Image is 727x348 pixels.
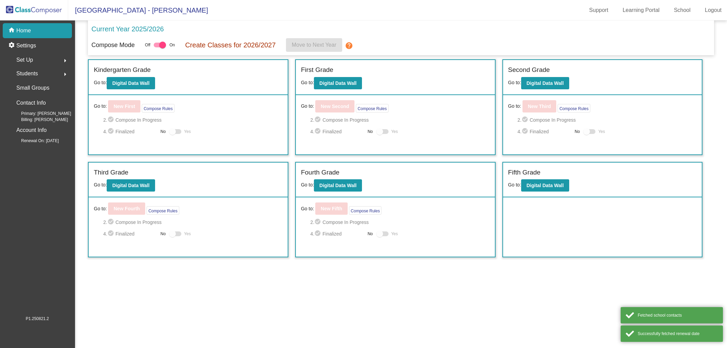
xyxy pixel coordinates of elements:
span: Go to: [508,80,521,85]
a: School [668,5,696,16]
span: Go to: [301,182,314,187]
p: Current Year 2025/2026 [91,24,164,34]
span: No [161,231,166,237]
span: Primary: [PERSON_NAME] [10,110,71,117]
b: Digital Data Wall [112,80,149,86]
b: New First [113,104,135,109]
button: Digital Data Wall [314,179,362,192]
span: Move to Next Year [292,42,336,48]
a: Logout [699,5,727,16]
span: Yes [184,127,191,136]
button: Compose Rules [558,104,590,112]
label: Third Grade [94,168,128,178]
span: Billing: [PERSON_NAME] [10,117,68,123]
button: Compose Rules [142,104,174,112]
p: Settings [16,42,36,50]
label: Kindergarten Grade [94,65,151,75]
mat-icon: settings [8,42,16,50]
span: Go to: [301,103,314,110]
b: Digital Data Wall [319,183,357,188]
span: 2. Compose In Progress [103,218,283,226]
mat-icon: check_circle [107,230,116,238]
span: Go to: [94,80,107,85]
mat-icon: check_circle [314,116,322,124]
p: Create Classes for 2026/2027 [185,40,276,50]
label: Fourth Grade [301,168,339,178]
p: Contact Info [16,98,46,108]
mat-icon: check_circle [314,230,322,238]
span: No [367,231,373,237]
span: Go to: [94,205,107,212]
p: Small Groups [16,83,49,93]
span: 4. Finalized [103,230,157,238]
div: Fetched school contacts [638,312,718,318]
label: Second Grade [508,65,550,75]
span: Go to: [94,182,107,187]
span: No [367,128,373,135]
button: Compose Rules [147,206,179,215]
mat-icon: check_circle [107,116,116,124]
span: 2. Compose In Progress [311,116,490,124]
mat-icon: arrow_right [61,57,69,65]
button: Digital Data Wall [107,77,155,89]
a: Support [584,5,614,16]
mat-icon: check_circle [314,218,322,226]
b: Digital Data Wall [527,183,564,188]
span: Students [16,69,38,78]
b: New Third [528,104,551,109]
span: Yes [598,127,605,136]
button: New Second [315,100,354,112]
b: New Second [321,104,349,109]
p: Compose Mode [91,41,135,50]
span: On [169,42,175,48]
span: 4. Finalized [311,127,364,136]
mat-icon: check_circle [107,218,116,226]
span: Go to: [301,205,314,212]
b: Digital Data Wall [319,80,357,86]
span: Yes [391,230,398,238]
button: New Fifth [315,202,348,215]
mat-icon: check_circle [314,127,322,136]
b: New Fourth [113,206,140,211]
span: 4. Finalized [517,127,571,136]
span: Yes [184,230,191,238]
span: No [575,128,580,135]
b: Digital Data Wall [527,80,564,86]
mat-icon: help [345,42,353,50]
label: First Grade [301,65,333,75]
button: Compose Rules [349,206,381,215]
span: Off [145,42,150,48]
mat-icon: check_circle [521,127,530,136]
span: 4. Finalized [311,230,364,238]
span: 2. Compose In Progress [517,116,697,124]
span: 4. Finalized [103,127,157,136]
button: Compose Rules [356,104,388,112]
span: Go to: [508,103,521,110]
span: 2. Compose In Progress [103,116,283,124]
span: No [161,128,166,135]
span: Renewal On: [DATE] [10,138,59,144]
button: New Third [522,100,557,112]
button: Digital Data Wall [314,77,362,89]
button: Digital Data Wall [521,77,569,89]
label: Fifth Grade [508,168,541,178]
button: New First [108,100,140,112]
button: New Fourth [108,202,145,215]
span: Set Up [16,55,33,65]
span: Go to: [301,80,314,85]
button: Digital Data Wall [107,179,155,192]
span: Yes [391,127,398,136]
b: Digital Data Wall [112,183,149,188]
p: Home [16,27,31,35]
mat-icon: arrow_right [61,70,69,78]
b: New Fifth [321,206,342,211]
button: Digital Data Wall [521,179,569,192]
span: Go to: [94,103,107,110]
span: Go to: [508,182,521,187]
mat-icon: home [8,27,16,35]
p: Account Info [16,125,47,135]
button: Move to Next Year [286,38,342,52]
mat-icon: check_circle [521,116,530,124]
mat-icon: check_circle [107,127,116,136]
a: Learning Portal [617,5,665,16]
